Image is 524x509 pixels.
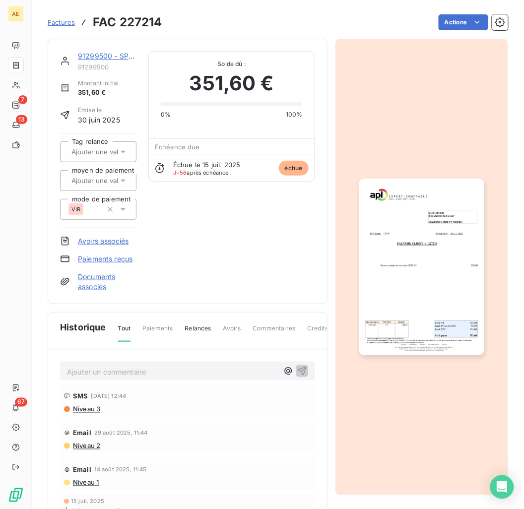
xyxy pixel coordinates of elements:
[73,429,91,437] span: Email
[72,479,99,487] span: Niveau 1
[71,206,80,212] span: VIR
[15,398,27,407] span: 67
[286,110,303,119] span: 100%
[18,95,27,104] span: 7
[78,115,120,125] span: 30 juin 2025
[223,324,241,341] span: Avoirs
[185,324,211,341] span: Relances
[8,487,24,503] img: Logo LeanPay
[73,466,91,474] span: Email
[8,6,24,22] div: AE
[91,393,126,399] span: [DATE] 12:44
[118,324,131,342] span: Tout
[94,467,147,473] span: 14 août 2025, 11:45
[173,169,187,176] span: J+56
[161,60,302,68] span: Solde dû :
[173,161,240,169] span: Échue le 15 juil. 2025
[70,147,170,156] input: Ajouter une valeur
[142,324,173,341] span: Paiements
[94,430,148,436] span: 29 août 2025, 11:44
[78,79,119,88] span: Montant initial
[71,499,104,505] span: 15 juil. 2025
[78,254,132,264] a: Paiements reçus
[72,442,100,450] span: Niveau 2
[78,272,136,292] a: Documents associés
[279,161,309,176] span: échue
[16,115,27,124] span: 13
[78,63,136,71] span: 91299500
[439,14,488,30] button: Actions
[78,88,119,98] span: 351,60 €
[70,176,170,185] input: Ajouter une valeur
[48,18,75,26] span: Factures
[60,320,106,334] span: Historique
[78,236,129,246] a: Avoirs associés
[253,324,296,341] span: Commentaires
[78,52,146,60] a: 91299500 - SPES49
[93,13,162,31] h3: FAC 227214
[161,110,171,119] span: 0%
[307,324,337,341] span: Creditsafe
[72,405,100,413] span: Niveau 3
[173,170,229,176] span: après échéance
[78,106,120,115] span: Émise le
[490,475,514,499] div: Open Intercom Messenger
[73,392,88,400] span: SMS
[190,68,274,98] span: 351,60 €
[48,17,75,27] a: Factures
[155,143,200,151] span: Échéance due
[359,179,484,355] img: invoice_thumbnail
